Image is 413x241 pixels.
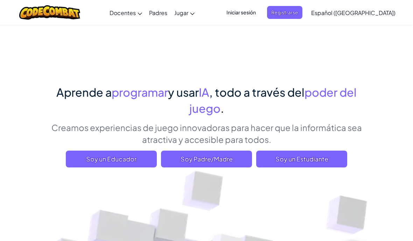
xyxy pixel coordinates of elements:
[19,5,80,20] img: CodeCombat logo
[256,151,347,167] button: Soy un Estudiante
[308,3,399,22] a: Español ([GEOGRAPHIC_DATA])
[146,3,171,22] a: Padres
[171,3,198,22] a: Jugar
[222,6,260,19] button: Iniciar sesión
[112,85,168,99] span: programar
[42,122,371,145] p: Creamos experiencias de juego innovadoras para hacer que la informática sea atractiva y accesible...
[199,85,209,99] span: IA
[267,6,302,19] button: Registrarse
[110,9,136,16] span: Docentes
[161,151,252,167] a: Soy Padre/Madre
[220,101,224,115] span: .
[311,9,395,16] span: Español ([GEOGRAPHIC_DATA])
[106,3,146,22] a: Docentes
[168,85,199,99] span: y usar
[174,9,188,16] span: Jugar
[66,151,157,167] a: Soy un Educador
[56,85,112,99] span: Aprende a
[209,85,304,99] span: , todo a través del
